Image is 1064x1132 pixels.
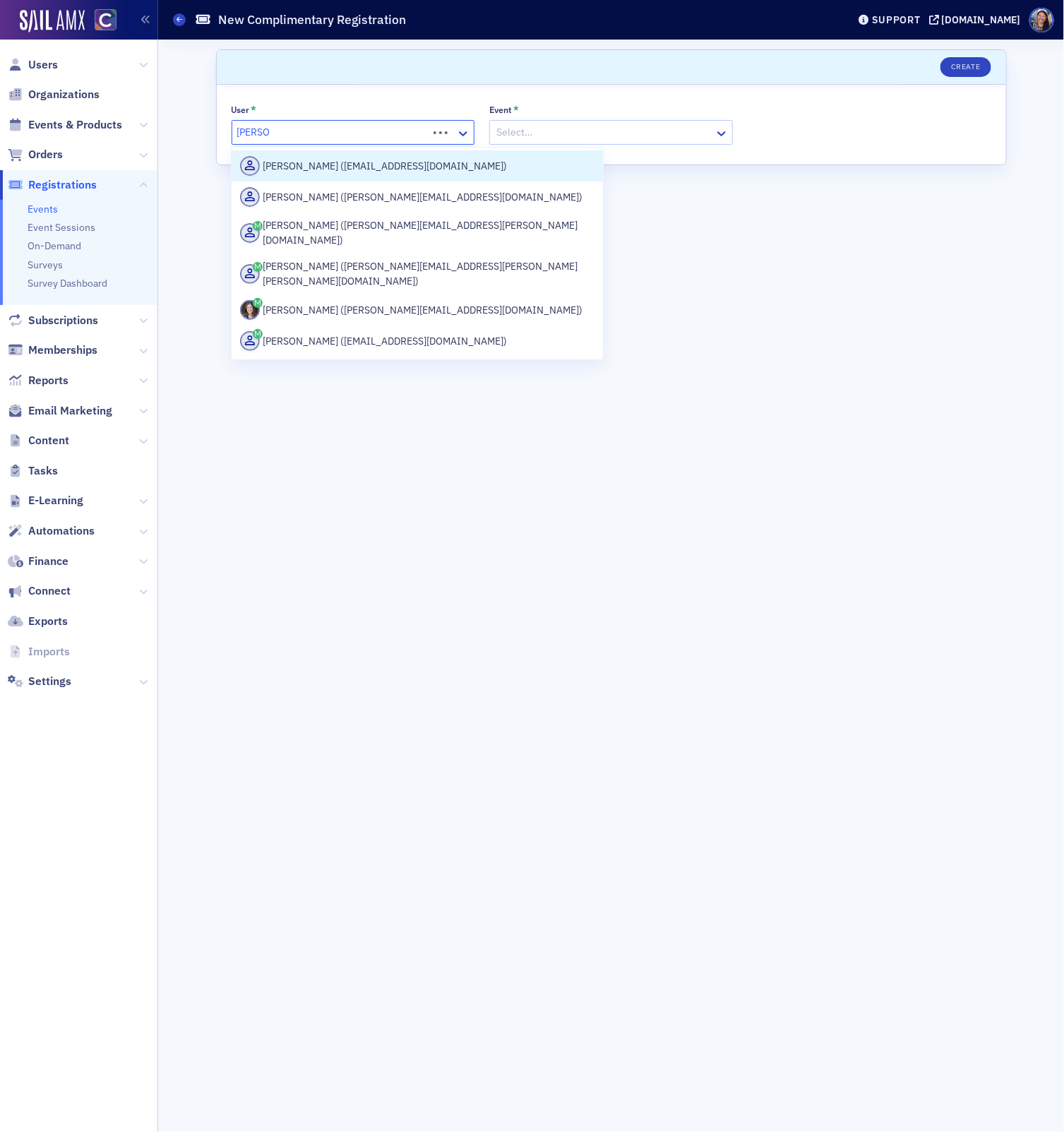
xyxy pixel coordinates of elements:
[872,13,921,26] div: Support
[28,57,58,73] span: Users
[28,203,58,215] a: Events
[20,10,85,32] img: SailAMX
[218,11,406,28] h1: New Complimentary Registration
[28,239,81,252] a: On-Demand
[28,147,63,162] span: Orders
[940,57,991,77] button: Create
[8,177,97,193] a: Registrations
[251,105,256,114] abbr: This field is required
[240,300,594,320] div: [PERSON_NAME] ([PERSON_NAME][EMAIL_ADDRESS][DOMAIN_NAME])
[28,644,70,660] span: Imports
[28,373,68,388] span: Reports
[28,614,68,629] span: Exports
[929,15,1026,25] button: [DOMAIN_NAME]
[8,117,122,133] a: Events & Products
[28,674,71,689] span: Settings
[1029,8,1054,32] span: Profile
[95,9,116,31] img: SailAMX
[232,105,250,115] div: User
[28,277,107,290] a: Survey Dashboard
[240,218,594,248] div: [PERSON_NAME] ([PERSON_NAME][EMAIL_ADDRESS][PERSON_NAME][DOMAIN_NAME])
[8,87,100,102] a: Organizations
[28,463,58,479] span: Tasks
[28,433,69,448] span: Content
[8,147,63,162] a: Orders
[489,105,512,115] div: Event
[28,554,68,569] span: Finance
[28,583,71,599] span: Connect
[8,403,112,419] a: Email Marketing
[240,331,594,351] div: [PERSON_NAME] ([EMAIL_ADDRESS][DOMAIN_NAME])
[28,117,122,133] span: Events & Products
[28,493,83,508] span: E-Learning
[8,614,68,629] a: Exports
[8,313,98,328] a: Subscriptions
[28,403,112,419] span: Email Marketing
[28,523,95,539] span: Automations
[8,674,71,689] a: Settings
[8,433,69,448] a: Content
[240,259,594,289] div: [PERSON_NAME] ([PERSON_NAME][EMAIL_ADDRESS][PERSON_NAME][PERSON_NAME][DOMAIN_NAME])
[28,221,95,234] a: Event Sessions
[28,342,97,358] span: Memberships
[8,373,68,388] a: Reports
[240,156,594,176] div: [PERSON_NAME] ([EMAIL_ADDRESS][DOMAIN_NAME])
[28,313,98,328] span: Subscriptions
[8,554,68,569] a: Finance
[8,493,83,508] a: E-Learning
[8,342,97,358] a: Memberships
[513,105,519,114] abbr: This field is required
[8,463,58,479] a: Tasks
[28,258,63,271] a: Surveys
[8,583,71,599] a: Connect
[28,177,97,193] span: Registrations
[28,87,100,102] span: Organizations
[942,13,1021,26] div: [DOMAIN_NAME]
[85,9,116,33] a: View Homepage
[8,644,70,660] a: Imports
[8,523,95,539] a: Automations
[240,187,594,207] div: [PERSON_NAME] ([PERSON_NAME][EMAIL_ADDRESS][DOMAIN_NAME])
[8,57,58,73] a: Users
